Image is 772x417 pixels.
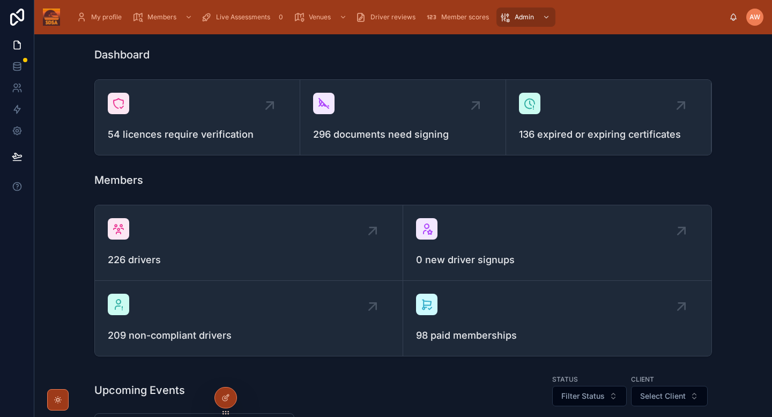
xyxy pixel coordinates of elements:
a: 209 non-compliant drivers [95,281,403,356]
h1: Members [94,173,143,188]
span: 209 non-compliant drivers [108,328,390,343]
span: Admin [515,13,534,21]
a: 226 drivers [95,205,403,281]
span: 296 documents need signing [313,127,492,142]
a: 0 new driver signups [403,205,711,281]
label: Client [631,374,654,384]
a: 98 paid memberships [403,281,711,356]
span: AW [749,13,760,21]
span: Venues [309,13,331,21]
span: 0 new driver signups [416,252,699,267]
label: Status [552,374,578,384]
a: 296 documents need signing [300,80,506,155]
div: scrollable content [69,5,729,29]
h1: Upcoming Events [94,383,185,398]
a: Live Assessments0 [198,8,291,27]
a: Driver reviews [352,8,423,27]
span: 54 licences require verification [108,127,287,142]
div: 0 [274,11,287,24]
a: Venues [291,8,352,27]
a: Admin [496,8,555,27]
span: Driver reviews [370,13,415,21]
a: 136 expired or expiring certificates [506,80,711,155]
span: Members [147,13,176,21]
img: App logo [43,9,60,26]
span: 98 paid memberships [416,328,699,343]
a: My profile [73,8,129,27]
h1: Dashboard [94,47,150,62]
span: Live Assessments [216,13,270,21]
span: Member scores [441,13,489,21]
span: 226 drivers [108,252,390,267]
a: Member scores [423,8,496,27]
button: Select Button [552,386,627,406]
span: 136 expired or expiring certificates [519,127,698,142]
button: Select Button [631,386,708,406]
a: Members [129,8,198,27]
span: Select Client [640,391,686,401]
span: My profile [91,13,122,21]
a: 54 licences require verification [95,80,300,155]
span: Filter Status [561,391,605,401]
